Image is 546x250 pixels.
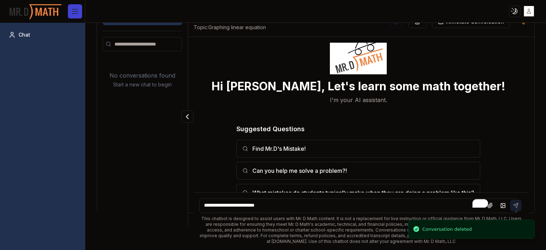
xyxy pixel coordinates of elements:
[236,124,480,134] h3: Suggested Questions
[18,31,30,38] span: Chat
[199,216,523,244] div: This chatbot is designed to assist users with Mr. D Math content. It is not a replacement for liv...
[109,71,175,80] p: No conversations found
[330,96,387,104] p: I'm your AI assistant.
[212,80,505,93] h3: Hi [PERSON_NAME], Let's learn some math together!
[9,2,62,21] img: PromptOwl
[422,226,472,233] div: Conversation deleted
[194,24,266,31] span: Graphing linear equation
[236,140,480,158] button: Find Mr.D's Mistake!
[236,162,480,180] button: Can you help me solve a problem?!
[236,184,480,202] button: What mistakes do students typically make when they are doing a problem like this?
[6,28,79,41] a: Chat
[524,6,534,16] img: placeholder-user.jpg
[181,111,193,123] button: Collapse panel
[199,198,518,213] textarea: To enrich screen reader interactions, please activate Accessibility in Grammarly extension settings
[113,81,172,88] p: Start a new chat to begin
